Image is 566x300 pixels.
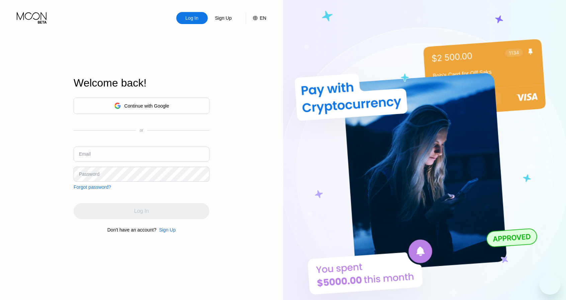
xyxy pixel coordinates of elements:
[74,98,209,114] div: Continue with Google
[260,15,266,21] div: EN
[107,227,157,233] div: Don't have an account?
[79,171,99,177] div: Password
[208,12,239,24] div: Sign Up
[74,77,209,89] div: Welcome back!
[74,184,111,190] div: Forgot password?
[246,12,266,24] div: EN
[176,12,208,24] div: Log In
[156,227,176,233] div: Sign Up
[79,151,91,157] div: Email
[539,273,561,295] iframe: Button to launch messaging window
[185,15,199,21] div: Log In
[214,15,232,21] div: Sign Up
[124,103,169,109] div: Continue with Google
[159,227,176,233] div: Sign Up
[140,128,144,133] div: or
